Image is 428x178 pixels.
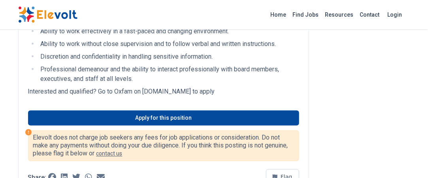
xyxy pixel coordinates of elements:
[357,8,383,21] a: Contact
[38,65,299,84] li: Professional demeanour and the ability to interact professionally with board members, executives,...
[38,39,299,49] li: Ability to work without close supervision and to follow verbal and written instructions.
[18,6,77,23] img: Elevolt
[383,7,407,23] a: Login
[322,8,357,21] a: Resources
[96,151,123,157] a: contact us
[28,87,299,96] p: Interested and qualified? Go to Oxfam on [DOMAIN_NAME] to apply
[33,134,294,158] p: Elevolt does not charge job seekers any fees for job applications or consideration. Do not make a...
[268,8,290,21] a: Home
[28,111,299,126] a: Apply for this position
[38,27,299,36] li: Ability to work effectively in a fast-paced and changing environment.
[290,8,322,21] a: Find Jobs
[38,52,299,61] li: Discretion and confidentiality in handling sensitive information.
[388,140,428,178] iframe: Chat Widget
